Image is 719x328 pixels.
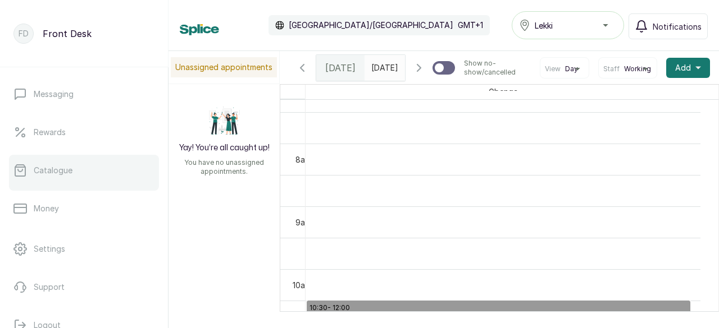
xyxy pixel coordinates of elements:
[545,64,584,73] button: ViewDay
[293,216,313,228] div: 9am
[603,64,620,73] span: Staff
[171,57,277,77] p: Unassigned appointments
[290,279,313,291] div: 10am
[9,193,159,224] a: Money
[545,64,561,73] span: View
[486,85,520,99] span: Gbenga
[43,27,92,40] p: Front Desk
[179,142,270,154] h2: Yay! You’re all caught up!
[603,64,652,73] button: StaffWorking
[675,62,691,73] span: Add
[666,58,710,78] button: Add
[9,271,159,303] a: Support
[34,127,66,138] p: Rewards
[9,78,159,110] a: Messaging
[34,281,65,293] p: Support
[175,158,273,176] p: You have no unassigned appointments.
[316,55,365,81] div: [DATE]
[458,20,483,31] p: GMT+1
[565,64,578,73] span: Day
[293,154,313,165] div: 8am
[325,61,356,75] span: [DATE]
[535,20,553,31] span: Lekki
[624,64,651,73] span: Working
[9,233,159,265] a: Settings
[629,13,708,39] button: Notifications
[9,117,159,148] a: Rewards
[512,11,624,39] button: Lekki
[19,28,29,39] p: FD
[34,203,59,214] p: Money
[289,20,453,31] p: [GEOGRAPHIC_DATA]/[GEOGRAPHIC_DATA]
[653,21,702,33] span: Notifications
[34,89,74,100] p: Messaging
[464,59,531,77] p: Show no-show/cancelled
[9,155,159,186] a: Catalogue
[310,303,688,312] p: 10:30 - 12:00
[34,165,72,176] p: Catalogue
[34,243,65,255] p: Settings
